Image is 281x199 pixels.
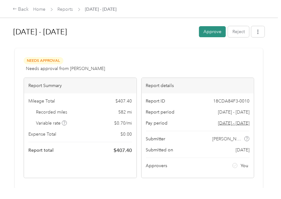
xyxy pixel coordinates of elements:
a: Reports [58,7,73,12]
span: 18CDA84F3-0010 [213,98,249,104]
span: Variable rate [36,120,67,126]
span: Recorded miles [36,109,67,115]
span: Needs approval from [PERSON_NAME] [26,65,105,72]
span: Go to pay period [218,120,249,126]
span: Submitter [146,136,166,142]
button: Reject [228,26,249,37]
span: Report ID [146,98,166,104]
span: Pay period [146,120,168,126]
span: Mileage Total [28,98,55,104]
span: You [241,162,249,169]
span: Report period [146,109,175,115]
span: 582 mi [119,109,132,115]
span: $ 407.40 [116,98,132,104]
span: $ 0.70 / mi [114,120,132,126]
div: Report Summary [24,78,137,93]
h1: Sep 1 - 30, 2025 [13,24,195,39]
div: Back [13,6,29,13]
span: Expense Total [28,131,56,138]
span: [DATE] [236,147,249,153]
span: [PERSON_NAME] [213,136,243,142]
span: Submitted on [146,147,173,153]
span: Needs Approval [24,57,63,64]
span: Approvers [146,162,167,169]
span: Report total [28,147,54,154]
span: [DATE] - [DATE] [218,109,249,115]
span: [DATE] - [DATE] [85,6,117,13]
div: Report details [142,78,254,93]
span: $ 0.00 [121,131,132,138]
span: $ 407.40 [114,147,132,154]
button: Approve [199,26,226,37]
a: Home [33,7,46,12]
iframe: Everlance-gr Chat Button Frame [246,164,281,199]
